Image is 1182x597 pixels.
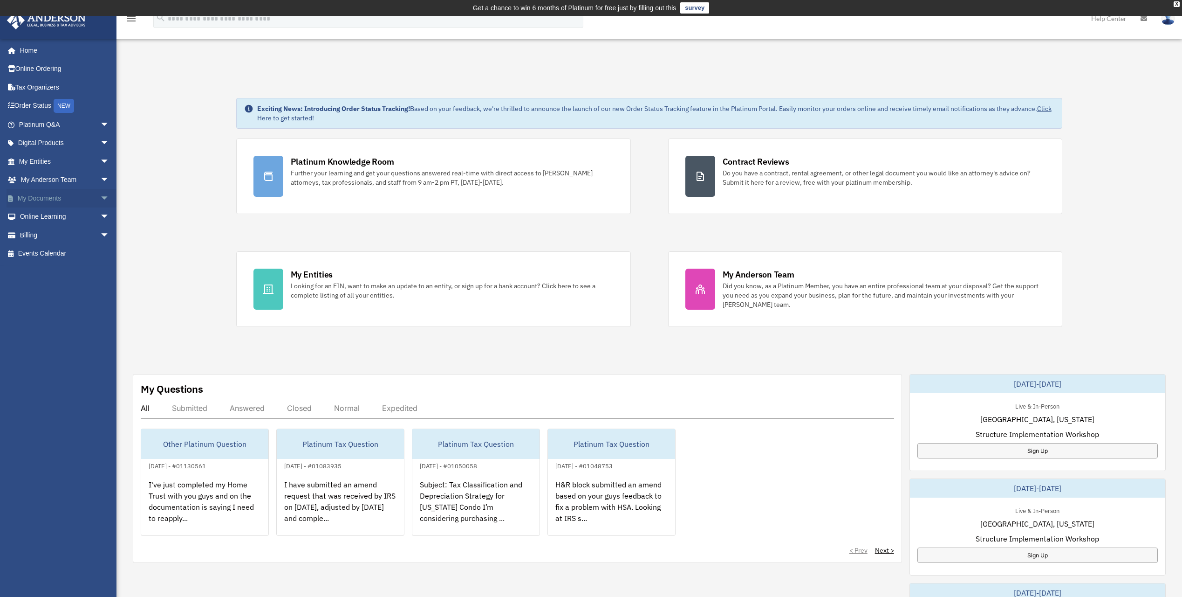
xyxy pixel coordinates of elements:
[100,208,119,227] span: arrow_drop_down
[230,403,265,413] div: Answered
[548,472,675,544] div: H&R block submitted an amend based on your guys feedback to fix a problem with HSA. Looking at IR...
[412,429,540,536] a: Platinum Tax Question[DATE] - #01050058Subject: Tax Classification and Depreciation Strategy for ...
[723,281,1045,309] div: Did you know, as a Platinum Member, you have an entire professional team at your disposal? Get th...
[548,429,675,459] div: Platinum Tax Question
[668,251,1063,327] a: My Anderson Team Did you know, as a Platinum Member, you have an entire professional team at your...
[287,403,312,413] div: Closed
[723,269,794,280] div: My Anderson Team
[875,546,894,555] a: Next >
[257,104,1055,123] div: Based on your feedback, we're thrilled to announce the launch of our new Order Status Tracking fe...
[141,429,269,536] a: Other Platinum Question[DATE] - #01130561I've just completed my Home Trust with you guys and on t...
[976,533,1099,544] span: Structure Implementation Workshop
[412,460,485,470] div: [DATE] - #01050058
[7,41,119,60] a: Home
[1161,12,1175,25] img: User Pic
[291,269,333,280] div: My Entities
[100,171,119,190] span: arrow_drop_down
[382,403,417,413] div: Expedited
[126,13,137,24] i: menu
[141,429,268,459] div: Other Platinum Question
[54,99,74,113] div: NEW
[277,472,404,544] div: I have submitted an amend request that was received by IRS on [DATE], adjusted by [DATE] and comp...
[156,13,166,23] i: search
[1008,505,1067,515] div: Live & In-Person
[7,171,123,189] a: My Anderson Teamarrow_drop_down
[7,226,123,244] a: Billingarrow_drop_down
[723,168,1045,187] div: Do you have a contract, rental agreement, or other legal document you would like an attorney's ad...
[980,518,1094,529] span: [GEOGRAPHIC_DATA], [US_STATE]
[412,429,540,459] div: Platinum Tax Question
[917,548,1158,563] a: Sign Up
[172,403,207,413] div: Submitted
[277,460,349,470] div: [DATE] - #01083935
[548,460,620,470] div: [DATE] - #01048753
[7,208,123,226] a: Online Learningarrow_drop_down
[680,2,709,14] a: survey
[141,460,213,470] div: [DATE] - #01130561
[236,139,631,214] a: Platinum Knowledge Room Further your learning and get your questions answered real-time with dire...
[668,139,1063,214] a: Contract Reviews Do you have a contract, rental agreement, or other legal document you would like...
[980,414,1094,425] span: [GEOGRAPHIC_DATA], [US_STATE]
[910,479,1165,498] div: [DATE]-[DATE]
[100,134,119,153] span: arrow_drop_down
[100,152,119,171] span: arrow_drop_down
[141,472,268,544] div: I've just completed my Home Trust with you guys and on the documentation is saying I need to reap...
[1008,401,1067,410] div: Live & In-Person
[4,11,89,29] img: Anderson Advisors Platinum Portal
[7,134,123,153] a: Digital Productsarrow_drop_down
[976,429,1099,440] span: Structure Implementation Workshop
[291,156,394,167] div: Platinum Knowledge Room
[100,115,119,134] span: arrow_drop_down
[277,429,404,459] div: Platinum Tax Question
[7,189,123,208] a: My Documentsarrow_drop_down
[100,226,119,245] span: arrow_drop_down
[7,60,123,78] a: Online Ordering
[910,375,1165,393] div: [DATE]-[DATE]
[1174,1,1180,7] div: close
[723,156,789,167] div: Contract Reviews
[141,403,150,413] div: All
[7,244,123,263] a: Events Calendar
[547,429,676,536] a: Platinum Tax Question[DATE] - #01048753H&R block submitted an amend based on your guys feedback t...
[100,189,119,208] span: arrow_drop_down
[334,403,360,413] div: Normal
[473,2,676,14] div: Get a chance to win 6 months of Platinum for free just by filling out this
[236,251,631,327] a: My Entities Looking for an EIN, want to make an update to an entity, or sign up for a bank accoun...
[7,97,123,116] a: Order StatusNEW
[7,78,123,97] a: Tax Organizers
[291,281,614,300] div: Looking for an EIN, want to make an update to an entity, or sign up for a bank account? Click her...
[141,382,203,396] div: My Questions
[257,104,410,113] strong: Exciting News: Introducing Order Status Tracking!
[291,168,614,187] div: Further your learning and get your questions answered real-time with direct access to [PERSON_NAM...
[412,472,540,544] div: Subject: Tax Classification and Depreciation Strategy for [US_STATE] Condo I’m considering purcha...
[126,16,137,24] a: menu
[7,115,123,134] a: Platinum Q&Aarrow_drop_down
[917,443,1158,458] a: Sign Up
[276,429,404,536] a: Platinum Tax Question[DATE] - #01083935I have submitted an amend request that was received by IRS...
[7,152,123,171] a: My Entitiesarrow_drop_down
[257,104,1052,122] a: Click Here to get started!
